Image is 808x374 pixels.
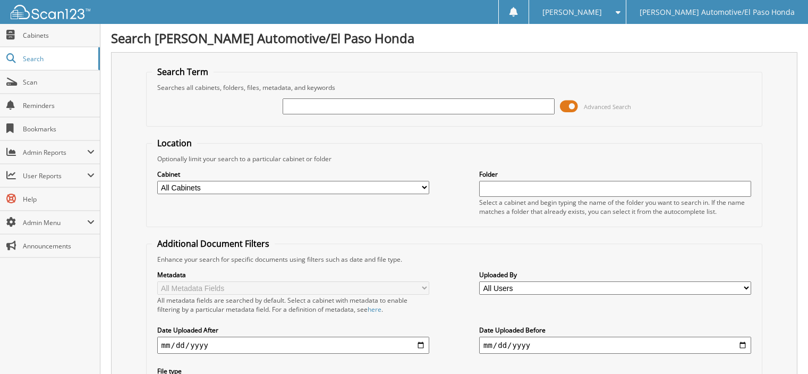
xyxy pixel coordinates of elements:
h1: Search [PERSON_NAME] Automotive/El Paso Honda [111,29,797,47]
input: end [479,337,751,354]
span: Admin Reports [23,148,87,157]
legend: Location [152,137,197,149]
a: here [368,305,381,314]
label: Metadata [157,270,429,279]
div: Select a cabinet and begin typing the name of the folder you want to search in. If the name match... [479,198,751,216]
span: Advanced Search [584,103,631,111]
span: [PERSON_NAME] Automotive/El Paso Honda [640,9,795,15]
div: Searches all cabinets, folders, files, metadata, and keywords [152,83,757,92]
div: Enhance your search for specific documents using filters such as date and file type. [152,255,757,264]
label: Folder [479,170,751,179]
div: Optionally limit your search to a particular cabinet or folder [152,154,757,163]
span: Reminders [23,101,95,110]
label: Cabinet [157,170,429,179]
div: All metadata fields are searched by default. Select a cabinet with metadata to enable filtering b... [157,296,429,314]
label: Uploaded By [479,270,751,279]
span: User Reports [23,171,87,180]
span: [PERSON_NAME] [542,9,602,15]
span: Help [23,195,95,204]
label: Date Uploaded Before [479,326,751,335]
legend: Additional Document Filters [152,238,275,250]
input: start [157,337,429,354]
span: Search [23,54,93,63]
img: scan123-logo-white.svg [11,5,90,19]
label: Date Uploaded After [157,326,429,335]
span: Cabinets [23,31,95,40]
span: Admin Menu [23,218,87,227]
span: Announcements [23,242,95,251]
span: Scan [23,78,95,87]
iframe: Chat Widget [755,323,808,374]
span: Bookmarks [23,124,95,134]
legend: Search Term [152,66,214,78]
